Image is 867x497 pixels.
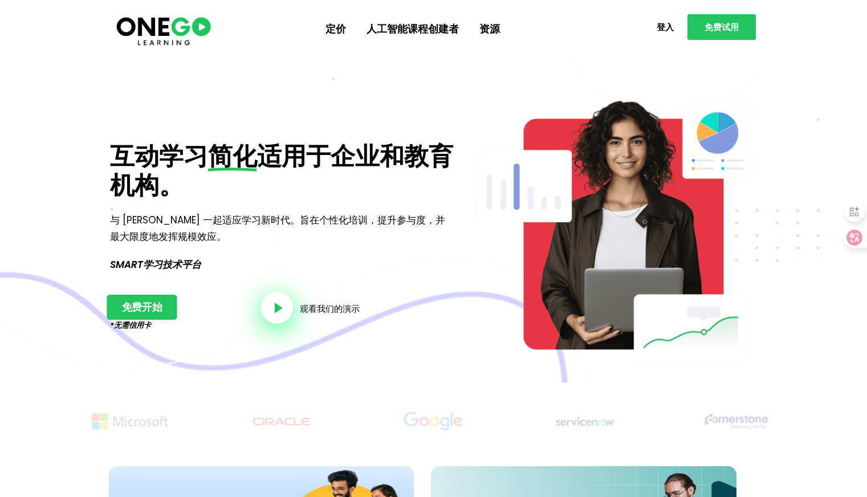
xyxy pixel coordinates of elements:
font: 互动学习 [110,139,208,173]
font: 登入 [657,21,674,33]
a: 定价 [315,14,356,44]
font: *无需信用卡 [110,320,151,331]
a: 免费试用 [687,14,756,40]
font: 与 [PERSON_NAME] 一起适应学习新时代。旨在个性化培训，提升参与度，并最大限度地发挥规模效应。 [110,213,445,243]
a: 资源 [469,14,510,44]
img: 标题 [220,405,343,438]
font: 人工智能课程创建者 [367,23,459,35]
a: 登入 [643,16,687,38]
font: 免费开始 [122,299,162,313]
font: 免费试用 [705,21,739,33]
a: 观看我们的演示 [300,304,360,313]
img: 标题 [523,405,646,438]
font: 观看我们的演示 [300,303,360,315]
font: 资源 [479,23,500,35]
img: 标题 [68,405,192,438]
a: 视频按钮 [261,292,293,324]
img: 标题 [372,405,495,438]
font: 定价 [325,23,346,35]
a: 人工智能课程创建者 [356,14,469,44]
font: 简化 [208,139,257,173]
font: SMART学习技术平台 [110,258,201,271]
a: 免费开始 [107,295,177,320]
img: 标题 [675,405,798,438]
font: 适用于企业和教育机构。 [110,139,453,203]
